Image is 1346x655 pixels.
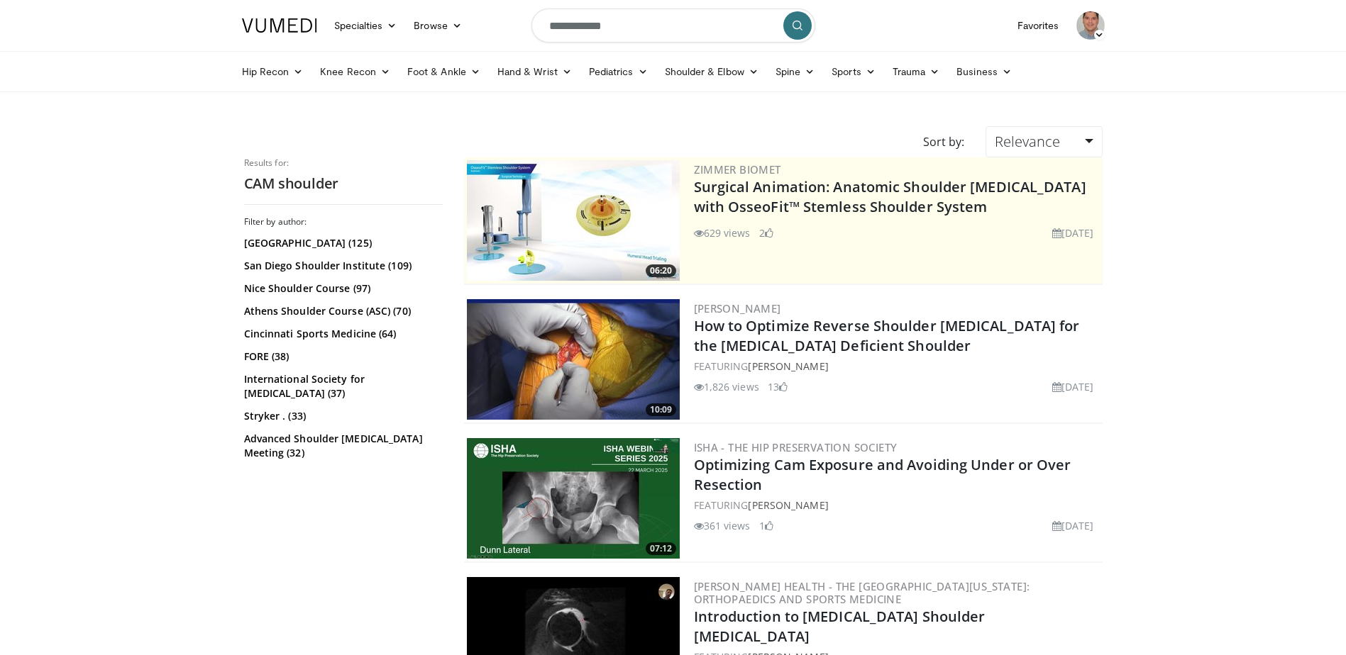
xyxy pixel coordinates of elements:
[912,126,975,157] div: Sort by:
[995,132,1060,151] span: Relevance
[694,177,1086,216] a: Surgical Animation: Anatomic Shoulder [MEDICAL_DATA] with OsseoFit™ Stemless Shoulder System
[694,518,751,533] li: 361 views
[244,327,439,341] a: Cincinnati Sports Medicine (64)
[694,440,898,454] a: ISHA - The Hip Preservation Society
[244,236,439,250] a: [GEOGRAPHIC_DATA] (125)
[311,57,399,86] a: Knee Recon
[1076,11,1105,40] img: Avatar
[580,57,656,86] a: Pediatrics
[467,299,680,420] img: d84aa8c7-537e-4bdf-acf1-23c7ca74a4c4.300x170_q85_crop-smart_upscale.jpg
[694,379,759,394] li: 1,826 views
[646,403,676,416] span: 10:09
[399,57,489,86] a: Foot & Ankle
[405,11,470,40] a: Browse
[244,304,439,318] a: Athens Shoulder Course (ASC) (70)
[467,160,680,281] img: 84e7f812-2061-4fff-86f6-cdff29f66ef4.300x170_q85_crop-smart_upscale.jpg
[1052,518,1094,533] li: [DATE]
[467,438,680,559] img: 2d223987-3878-4b89-b2b3-a5efa6bdd87a.300x170_q85_crop-smart_upscale.jpg
[244,432,439,460] a: Advanced Shoulder [MEDICAL_DATA] Meeting (32)
[244,174,443,193] h2: CAM shoulder
[948,57,1020,86] a: Business
[767,57,823,86] a: Spine
[1009,11,1068,40] a: Favorites
[656,57,767,86] a: Shoulder & Elbow
[694,607,986,646] a: Introduction to [MEDICAL_DATA] Shoulder [MEDICAL_DATA]
[986,126,1102,157] a: Relevance
[1052,225,1094,240] li: [DATE]
[244,281,439,296] a: Nice Shoulder Course (97)
[242,18,317,33] img: VuMedi Logo
[759,225,773,240] li: 2
[759,518,773,533] li: 1
[467,438,680,559] a: 07:12
[694,579,1030,606] a: [PERSON_NAME] Health - The [GEOGRAPHIC_DATA][US_STATE]: Orthopaedics and Sports Medicine
[884,57,949,86] a: Trauma
[531,9,815,43] input: Search topics, interventions
[823,57,884,86] a: Sports
[694,316,1080,355] a: How to Optimize Reverse Shoulder [MEDICAL_DATA] for the [MEDICAL_DATA] Deficient Shoulder
[233,57,312,86] a: Hip Recon
[326,11,406,40] a: Specialties
[694,162,781,177] a: Zimmer Biomet
[489,57,580,86] a: Hand & Wrist
[244,409,439,423] a: Stryker . (33)
[467,299,680,420] a: 10:09
[244,216,443,228] h3: Filter by author:
[1052,379,1094,394] li: [DATE]
[694,455,1071,494] a: Optimizing Cam Exposure and Avoiding Under or Over Resection
[748,498,828,512] a: [PERSON_NAME]
[244,349,439,364] a: FORE (38)
[244,259,439,273] a: San Diego Shoulder Institute (109)
[694,498,1100,513] div: FEATURING
[768,379,788,394] li: 13
[244,372,439,401] a: International Society for [MEDICAL_DATA] (37)
[244,157,443,169] p: Results for:
[694,225,751,240] li: 629 views
[694,301,781,315] a: [PERSON_NAME]
[467,160,680,281] a: 06:20
[646,542,676,555] span: 07:12
[748,359,828,373] a: [PERSON_NAME]
[646,264,676,277] span: 06:20
[694,359,1100,374] div: FEATURING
